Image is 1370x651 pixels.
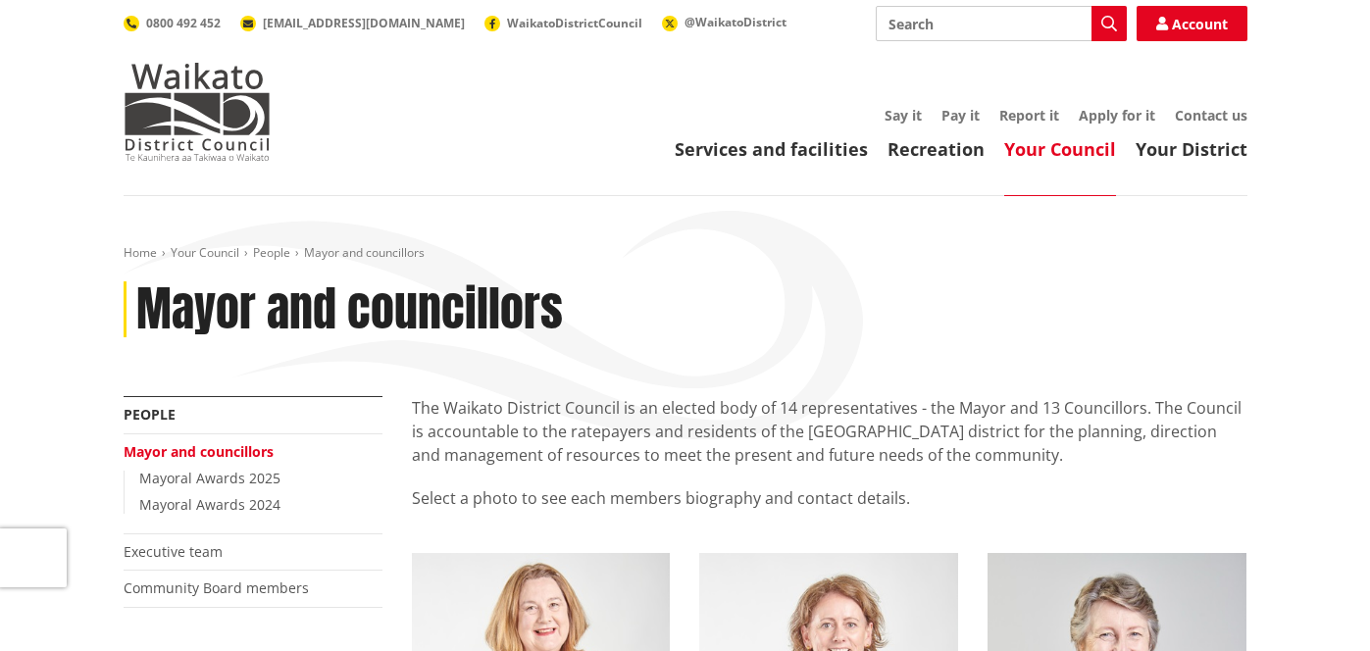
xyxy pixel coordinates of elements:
a: Pay it [941,106,980,125]
input: Search input [876,6,1127,41]
img: Waikato District Council - Te Kaunihera aa Takiwaa o Waikato [124,63,271,161]
p: The Waikato District Council is an elected body of 14 representatives - the Mayor and 13 Councill... [412,396,1247,467]
a: @WaikatoDistrict [662,14,786,30]
span: 0800 492 452 [146,15,221,31]
a: Recreation [888,137,985,161]
a: Mayoral Awards 2024 [139,495,280,514]
a: Apply for it [1079,106,1155,125]
a: Account [1137,6,1247,41]
a: Home [124,244,157,261]
a: Your District [1136,137,1247,161]
a: People [253,244,290,261]
a: Mayoral Awards 2025 [139,469,280,487]
h1: Mayor and councillors [136,281,563,338]
span: Mayor and councillors [304,244,425,261]
a: Mayor and councillors [124,442,274,461]
a: 0800 492 452 [124,15,221,31]
a: Your Council [1004,137,1116,161]
span: [EMAIL_ADDRESS][DOMAIN_NAME] [263,15,465,31]
a: Report it [999,106,1059,125]
a: Say it [885,106,922,125]
a: [EMAIL_ADDRESS][DOMAIN_NAME] [240,15,465,31]
span: WaikatoDistrictCouncil [507,15,642,31]
a: Executive team [124,542,223,561]
a: Your Council [171,244,239,261]
a: Community Board members [124,578,309,597]
a: Contact us [1175,106,1247,125]
p: Select a photo to see each members biography and contact details. [412,486,1247,533]
a: People [124,405,176,424]
a: Services and facilities [675,137,868,161]
nav: breadcrumb [124,245,1247,262]
a: WaikatoDistrictCouncil [484,15,642,31]
span: @WaikatoDistrict [685,14,786,30]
